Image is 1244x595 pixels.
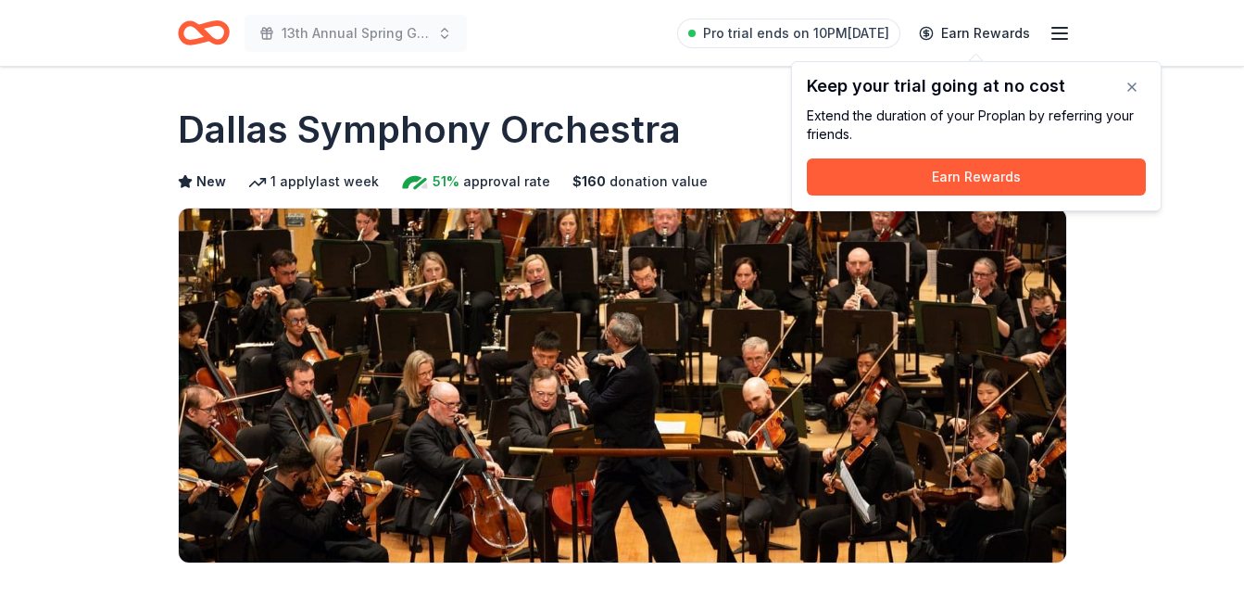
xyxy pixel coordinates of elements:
a: Pro trial ends on 10PM[DATE] [677,19,900,48]
span: New [196,171,226,193]
h1: Dallas Symphony Orchestra [178,104,681,156]
div: Keep your trial going at no cost [807,77,1146,95]
span: Pro trial ends on 10PM[DATE] [703,22,889,44]
span: 13th Annual Spring Gala and Fundraiser [282,22,430,44]
button: 13th Annual Spring Gala and Fundraiser [245,15,467,52]
span: donation value [609,171,708,193]
span: 51% [433,171,459,193]
span: $ 160 [572,171,606,193]
span: approval rate [463,171,550,193]
div: Extend the duration of your Pro plan by referring your friends. [807,107,1146,144]
a: Home [178,11,230,55]
a: Earn Rewards [908,17,1041,50]
button: Earn Rewards [807,158,1146,196]
div: 1 apply last week [248,171,379,193]
img: Image for Dallas Symphony Orchestra [179,209,1066,563]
